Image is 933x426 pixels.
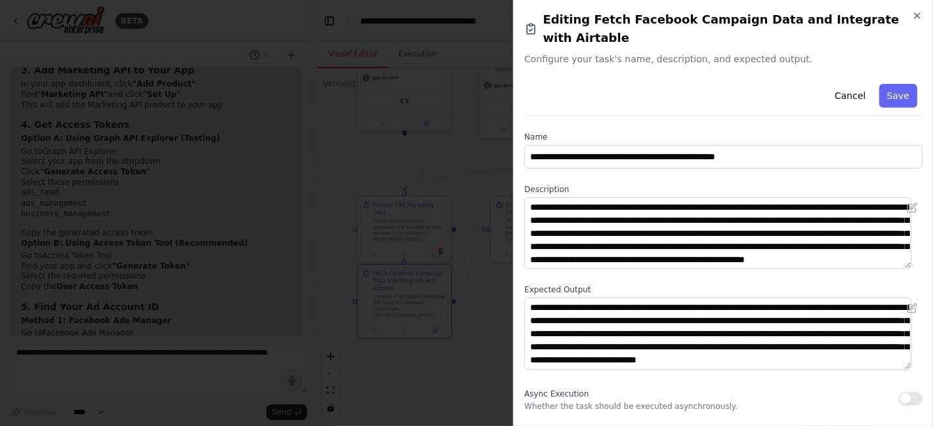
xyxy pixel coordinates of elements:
[524,10,923,47] h2: Editing Fetch Facebook Campaign Data and Integrate with Airtable
[524,401,737,412] p: Whether the task should be executed asynchronously.
[524,132,923,142] label: Name
[827,84,873,107] button: Cancel
[879,84,917,107] button: Save
[524,184,923,195] label: Description
[904,200,920,216] button: Open in editor
[524,52,923,66] span: Configure your task's name, description, and expected output.
[524,389,589,398] span: Async Execution
[524,284,923,295] label: Expected Output
[904,300,920,316] button: Open in editor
